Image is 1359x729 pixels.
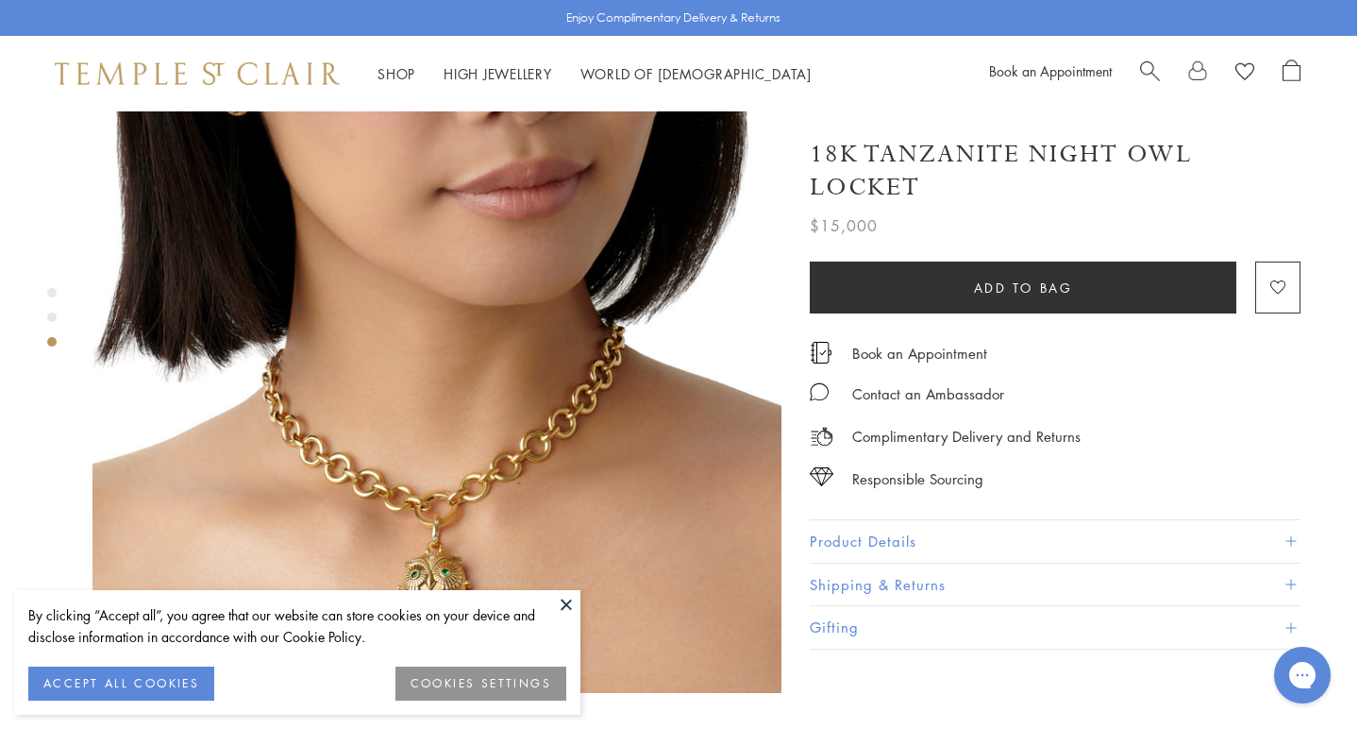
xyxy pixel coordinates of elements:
a: ShopShop [377,64,415,83]
iframe: Gorgias live chat messenger [1265,640,1340,710]
img: icon_sourcing.svg [810,467,833,486]
a: Book an Appointment [852,343,987,364]
h1: 18K Tanzanite Night Owl Locket [810,138,1300,204]
a: World of [DEMOGRAPHIC_DATA]World of [DEMOGRAPHIC_DATA] [580,64,812,83]
div: Responsible Sourcing [852,467,983,491]
nav: Main navigation [377,62,812,86]
a: Open Shopping Bag [1283,59,1300,88]
p: Enjoy Complimentary Delivery & Returns [566,8,780,27]
img: Temple St. Clair [55,62,340,85]
button: Shipping & Returns [810,564,1300,606]
button: Add to bag [810,262,1236,314]
img: MessageIcon-01_2.svg [810,382,829,401]
p: Complimentary Delivery and Returns [852,425,1081,449]
a: View Wishlist [1235,59,1254,88]
img: icon_delivery.svg [810,425,833,449]
a: High JewelleryHigh Jewellery [444,64,552,83]
div: Contact an Ambassador [852,382,1004,406]
button: COOKIES SETTINGS [395,667,566,701]
button: Gifting [810,606,1300,649]
img: P36814-OWLOCTZ [92,4,781,693]
button: Product Details [810,520,1300,563]
button: ACCEPT ALL COOKIES [28,667,214,701]
span: $15,000 [810,213,878,238]
div: By clicking “Accept all”, you agree that our website can store cookies on your device and disclos... [28,604,566,648]
img: icon_appointment.svg [810,342,832,364]
div: Product gallery navigation [47,283,57,362]
span: Add to bag [974,278,1073,298]
a: Book an Appointment [989,61,1112,80]
a: Search [1140,59,1160,88]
